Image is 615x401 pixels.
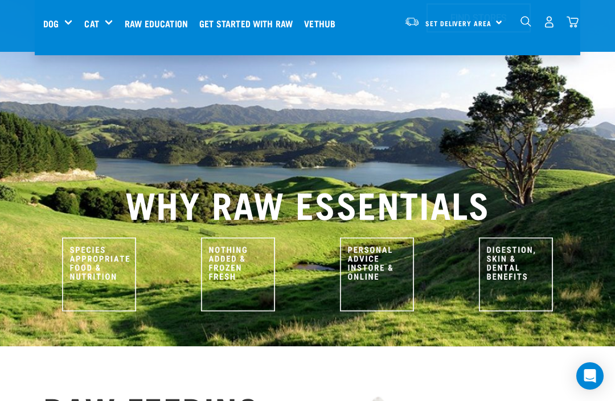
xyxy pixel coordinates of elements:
[520,16,531,27] img: home-icon-1@2x.png
[404,17,420,27] img: van-moving.png
[543,16,555,28] img: user.png
[567,16,579,28] img: home-icon@2x.png
[201,238,275,312] img: Nothing Added
[62,238,136,312] img: Species Appropriate Nutrition
[301,1,344,46] a: Vethub
[43,183,572,224] h2: WHY RAW ESSENTIALS
[43,17,59,30] a: Dog
[196,1,301,46] a: Get started with Raw
[122,1,196,46] a: Raw Education
[425,21,491,25] span: Set Delivery Area
[479,238,553,312] img: Raw Benefits
[576,362,604,390] div: Open Intercom Messenger
[340,238,414,312] img: Personal Advice
[84,17,99,30] a: Cat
